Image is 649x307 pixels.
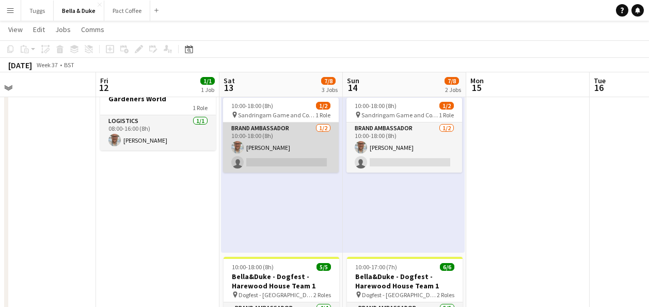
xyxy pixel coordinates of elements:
span: 1/2 [439,102,454,110]
app-card-role: Brand Ambassador1/210:00-18:00 (8h)[PERSON_NAME] [223,122,339,173]
a: Jobs [51,23,75,36]
span: 1 Role [439,111,454,119]
span: 1 Role [193,104,208,112]
a: View [4,23,27,36]
div: BST [64,61,74,69]
span: 10:00-18:00 (8h) [232,263,274,271]
div: 1 Job [201,86,214,94]
app-card-role: Brand Ambassador1/210:00-18:00 (8h)[PERSON_NAME] [346,122,462,173]
span: 1/2 [316,102,330,110]
button: Pact Coffee [104,1,150,21]
div: 2 Jobs [445,86,461,94]
span: 2 Roles [437,291,454,299]
h3: Bella&Duke - Dogfest - Harewood House Team 1 [224,272,339,290]
span: 7/8 [321,77,336,85]
span: Dogfest - [GEOGRAPHIC_DATA] [362,291,437,299]
app-job-card: 10:00-18:00 (8h)1/2 Sandringam Game and Country Fair1 RoleBrand Ambassador1/210:00-18:00 (8h)[PER... [223,98,339,173]
span: 12 [99,82,108,94]
button: Bella & Duke [54,1,104,21]
span: 10:00-17:00 (7h) [355,263,397,271]
h3: Bella&Duke - Dogfest - Harewood House Team 1 [347,272,463,290]
app-job-card: 08:00-16:00 (8h)1/1Logistics_Bella&Duke_BBC Gardeners World1 RoleLogistics1/108:00-16:00 (8h)[PER... [100,70,216,150]
span: Week 37 [34,61,60,69]
span: 6/6 [440,263,454,271]
span: 1/1 [200,77,215,85]
span: 1 Role [315,111,330,119]
div: [DATE] [8,60,32,70]
span: Edit [33,25,45,34]
span: Mon [470,76,484,85]
span: 5/5 [316,263,331,271]
span: View [8,25,23,34]
button: Tuggs [21,1,54,21]
span: 10:00-18:00 (8h) [231,102,273,110]
span: Sandringam Game and Country Fair [238,111,315,119]
span: Comms [81,25,104,34]
a: Edit [29,23,49,36]
span: Dogfest - [GEOGRAPHIC_DATA] [239,291,313,299]
span: Sun [347,76,359,85]
span: 7/8 [445,77,459,85]
div: 3 Jobs [322,86,338,94]
span: 10:00-18:00 (8h) [355,102,397,110]
span: 2 Roles [313,291,331,299]
app-card-role: Logistics1/108:00-16:00 (8h)[PERSON_NAME] [100,115,216,150]
span: 14 [345,82,359,94]
span: Fri [100,76,108,85]
span: 16 [592,82,606,94]
span: 13 [222,82,235,94]
span: Sat [224,76,235,85]
span: 15 [469,82,484,94]
span: Sandringam Game and Country Fair [361,111,439,119]
a: Comms [77,23,108,36]
span: Jobs [55,25,71,34]
span: Tue [594,76,606,85]
app-job-card: 10:00-18:00 (8h)1/2 Sandringam Game and Country Fair1 RoleBrand Ambassador1/210:00-18:00 (8h)[PER... [346,98,462,173]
